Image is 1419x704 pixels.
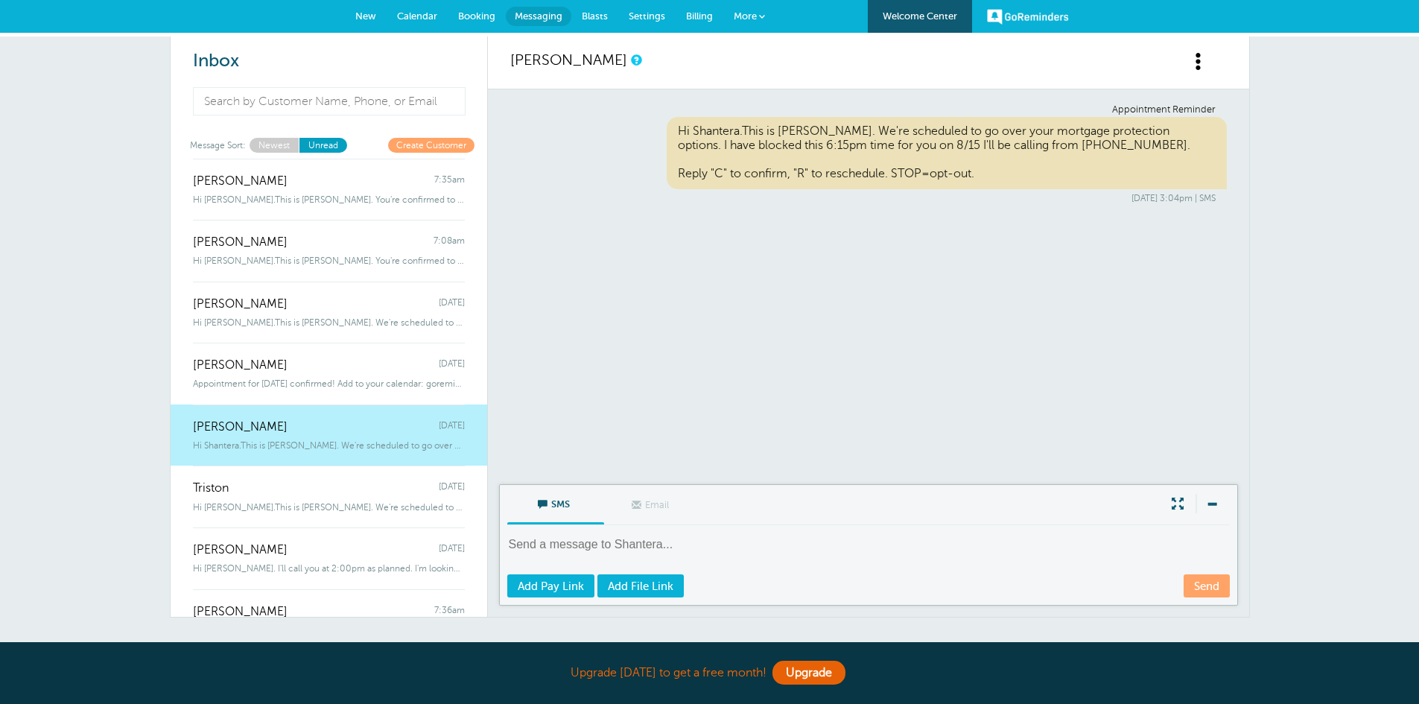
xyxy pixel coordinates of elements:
[615,486,690,521] span: Email
[193,194,465,205] span: Hi [PERSON_NAME].This is [PERSON_NAME]. You're confirmed to go over your mor
[171,159,487,221] a: [PERSON_NAME] 7:35am Hi [PERSON_NAME].This is [PERSON_NAME]. You're confirmed to go over your mor
[193,256,465,266] span: Hi [PERSON_NAME].This is [PERSON_NAME]. You're confirmed to go over your mortgag
[193,605,288,619] span: [PERSON_NAME]
[337,657,1082,689] div: Upgrade [DATE] to get a free month!
[608,580,673,592] span: Add File Link
[434,235,465,250] span: 7:08am
[171,343,487,405] a: [PERSON_NAME] [DATE] Appointment for [DATE] confirmed! Add to your calendar: goreminder
[397,10,437,22] span: Calendar
[1184,574,1230,597] a: Send
[507,574,594,597] a: Add Pay Link
[434,174,465,188] span: 7:35am
[355,10,376,22] span: New
[190,138,246,152] span: Message Sort:
[439,358,465,372] span: [DATE]
[193,235,288,250] span: [PERSON_NAME]
[193,51,465,72] h2: Inbox
[193,87,466,115] input: Search by Customer Name, Phone, or Email
[171,220,487,282] a: [PERSON_NAME] 7:08am Hi [PERSON_NAME].This is [PERSON_NAME]. You're confirmed to go over your mor...
[193,358,288,372] span: [PERSON_NAME]
[734,10,757,22] span: More
[193,543,288,557] span: [PERSON_NAME]
[171,527,487,589] a: [PERSON_NAME] [DATE] Hi [PERSON_NAME]. I'll call you at 2:00pm as planned. I'm looking forward to...
[518,485,593,521] span: SMS
[193,502,465,513] span: Hi [PERSON_NAME].This is [PERSON_NAME]. We're scheduled to go over your mortg
[439,420,465,434] span: [DATE]
[434,605,465,619] span: 7:36am
[388,138,474,152] a: Create Customer
[193,563,465,574] span: Hi [PERSON_NAME]. I'll call you at 2:00pm as planned. I'm looking forward to going
[458,10,495,22] span: Booking
[772,661,845,685] a: Upgrade
[193,317,465,328] span: Hi [PERSON_NAME].This is [PERSON_NAME]. We're scheduled to go over your mortg
[439,543,465,557] span: [DATE]
[193,420,288,434] span: [PERSON_NAME]
[171,589,487,640] a: [PERSON_NAME] 7:36am
[629,10,665,22] span: Settings
[299,138,347,152] a: Unread
[515,10,562,22] span: Messaging
[510,51,627,69] a: [PERSON_NAME]
[604,486,701,525] label: This customer does not have an email address.
[597,574,684,597] a: Add File Link
[171,282,487,343] a: [PERSON_NAME] [DATE] Hi [PERSON_NAME].This is [PERSON_NAME]. We're scheduled to go over your mortg
[439,481,465,495] span: [DATE]
[171,405,487,466] a: [PERSON_NAME] [DATE] Hi Shantera.This is [PERSON_NAME]. We're scheduled to go over your mort
[193,174,288,188] span: [PERSON_NAME]
[631,55,640,65] a: This is a history of all communications between GoReminders and your customer.
[521,104,1216,115] div: Appointment Reminder
[518,580,584,592] span: Add Pay Link
[171,466,487,527] a: Triston [DATE] Hi [PERSON_NAME].This is [PERSON_NAME]. We're scheduled to go over your mortg
[250,138,299,152] a: Newest
[193,378,465,389] span: Appointment for [DATE] confirmed! Add to your calendar: goreminder
[686,10,713,22] span: Billing
[667,117,1227,189] div: Hi Shantera.This is [PERSON_NAME]. We're scheduled to go over your mortgage protection options. I...
[193,297,288,311] span: [PERSON_NAME]
[506,7,571,26] a: Messaging
[193,440,465,451] span: Hi Shantera.This is [PERSON_NAME]. We're scheduled to go over your mort
[193,481,229,495] span: Triston
[582,10,608,22] span: Blasts
[521,193,1216,203] div: [DATE] 3:04pm | SMS
[439,297,465,311] span: [DATE]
